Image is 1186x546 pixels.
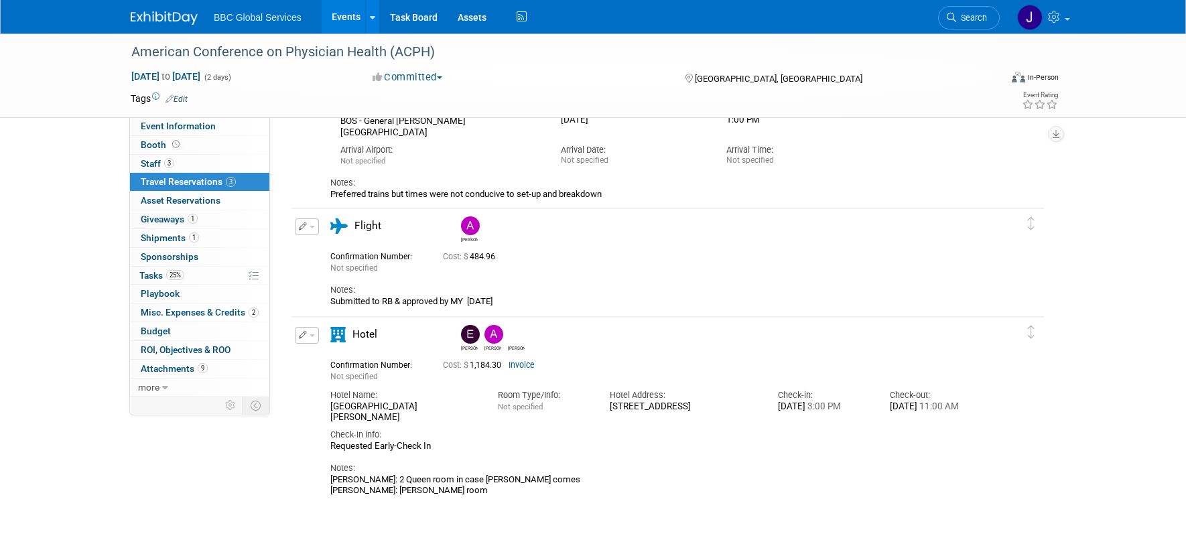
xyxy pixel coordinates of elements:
[130,136,269,154] a: Booth
[330,389,478,401] div: Hotel Name:
[330,296,982,307] div: Submitted to RB & approved by MY [DATE]
[131,92,188,105] td: Tags
[141,288,180,299] span: Playbook
[141,232,199,243] span: Shipments
[340,144,541,156] div: Arrival Airport:
[561,115,706,126] div: [DATE]
[243,397,270,414] td: Toggle Event Tabs
[130,285,269,303] a: Playbook
[141,195,220,206] span: Asset Reservations
[1028,217,1035,230] i: Click and drag to move item
[354,220,381,232] span: Flight
[164,158,174,168] span: 3
[1028,326,1035,339] i: Click and drag to move item
[130,229,269,247] a: Shipments1
[498,402,543,411] span: Not specified
[170,139,182,149] span: Booth not reserved yet
[130,267,269,285] a: Tasks25%
[330,441,982,452] div: Requested Early-Check In
[330,327,346,342] i: Hotel
[130,173,269,191] a: Travel Reservations3
[141,158,174,169] span: Staff
[443,252,501,261] span: 484.96
[509,360,535,370] a: Invoice
[141,344,230,355] span: ROI, Objectives & ROO
[141,363,208,374] span: Attachments
[131,11,198,25] img: ExhibitDay
[203,73,231,82] span: (2 days)
[130,379,269,397] a: more
[461,344,478,351] div: Ethan Denkensohn
[938,6,1000,29] a: Search
[130,341,269,359] a: ROI, Objectives & ROO
[330,429,982,441] div: Check-in Info:
[130,192,269,210] a: Asset Reservations
[921,70,1059,90] div: Event Format
[214,12,302,23] span: BBC Global Services
[461,235,478,243] div: Alex Corrigan
[890,389,982,401] div: Check-out:
[330,218,348,234] i: Flight
[695,74,862,84] span: [GEOGRAPHIC_DATA], [GEOGRAPHIC_DATA]
[198,363,208,373] span: 9
[130,360,269,378] a: Attachments9
[956,13,987,23] span: Search
[443,360,507,370] span: 1,184.30
[330,372,378,381] span: Not specified
[127,40,980,64] div: American Conference on Physician Health (ACPH)
[330,474,982,496] div: [PERSON_NAME]: 2 Queen room in case [PERSON_NAME] comes [PERSON_NAME]: [PERSON_NAME] room
[189,232,199,243] span: 1
[610,389,757,401] div: Hotel Address:
[726,144,872,156] div: Arrival Time:
[330,284,982,296] div: Notes:
[1027,72,1059,82] div: In-Person
[461,216,480,235] img: Alex Corrigan
[141,326,171,336] span: Budget
[610,401,757,413] div: [STREET_ADDRESS]
[130,303,269,322] a: Misc. Expenses & Credits2
[508,325,527,344] img: Michael Yablonowitz
[340,116,541,139] div: BOS - General [PERSON_NAME][GEOGRAPHIC_DATA]
[130,210,269,228] a: Giveaways1
[130,155,269,173] a: Staff3
[458,325,481,351] div: Ethan Denkensohn
[330,263,378,273] span: Not specified
[130,322,269,340] a: Budget
[778,401,870,413] div: [DATE]
[484,325,503,344] img: Alex Corrigan
[249,308,259,318] span: 2
[130,117,269,135] a: Event Information
[219,397,243,414] td: Personalize Event Tab Strip
[1017,5,1043,30] img: Jennifer Benedict
[443,252,470,261] span: Cost: $
[330,248,423,262] div: Confirmation Number:
[508,344,525,351] div: Michael Yablonowitz
[330,177,982,189] div: Notes:
[226,177,236,187] span: 3
[330,356,423,370] div: Confirmation Number:
[139,270,184,281] span: Tasks
[141,139,182,150] span: Booth
[917,401,959,411] span: 11:00 AM
[458,216,481,243] div: Alex Corrigan
[340,156,385,165] span: Not specified
[141,121,216,131] span: Event Information
[461,325,480,344] img: Ethan Denkensohn
[1012,72,1025,82] img: Format-Inperson.png
[484,344,501,351] div: Alex Corrigan
[561,155,706,165] div: Not specified
[726,155,872,165] div: Not specified
[141,214,198,224] span: Giveaways
[778,389,870,401] div: Check-in:
[561,144,706,156] div: Arrival Date:
[159,71,172,82] span: to
[330,189,982,200] div: Preferred trains but times were not conducive to set-up and breakdown
[805,401,841,411] span: 3:00 PM
[505,325,528,351] div: Michael Yablonowitz
[141,176,236,187] span: Travel Reservations
[141,307,259,318] span: Misc. Expenses & Credits
[890,401,982,413] div: [DATE]
[352,328,377,340] span: Hotel
[130,248,269,266] a: Sponsorships
[188,214,198,224] span: 1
